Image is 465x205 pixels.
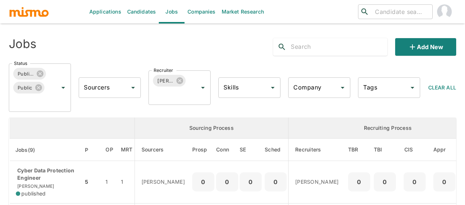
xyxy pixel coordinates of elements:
th: Client Interview Scheduled [398,139,432,161]
img: logo [9,6,49,17]
span: Jobs(9) [15,146,45,154]
th: To Be Reviewed [346,139,372,161]
p: 0 [243,177,259,187]
button: Open [58,83,68,93]
p: 0 [436,177,453,187]
p: 0 [268,177,284,187]
span: Public [13,84,37,92]
div: [PERSON_NAME] [153,75,186,87]
span: Published [13,70,38,78]
th: Open Positions [100,139,119,161]
td: 1 [100,161,119,204]
th: Market Research Total [119,139,135,161]
button: Open [337,83,348,93]
th: Sourcing Process [135,118,289,139]
p: 0 [219,177,235,187]
th: Prospects [192,139,216,161]
div: Published [13,68,46,80]
button: Open [268,83,278,93]
span: [PERSON_NAME] [16,183,54,189]
div: Public [13,82,44,94]
button: Open [198,83,208,93]
p: Cyber Data Protection Engineer [16,167,77,182]
th: Sourcers [135,139,192,161]
span: [PERSON_NAME] [153,77,178,85]
td: 1 [119,161,135,204]
th: Priority [83,139,100,161]
p: [PERSON_NAME] [142,178,187,186]
th: Connections [216,139,238,161]
th: Approved [432,139,457,161]
p: 0 [407,177,423,187]
img: Maia Reyes [437,4,452,19]
td: 5 [83,161,100,204]
button: Add new [395,38,456,56]
span: published [21,190,46,197]
p: [PERSON_NAME] [295,178,340,186]
input: Search [291,41,387,53]
th: Recruiters [289,139,346,161]
button: Open [128,83,138,93]
label: Recruiter [154,67,173,73]
input: Candidate search [372,7,429,17]
label: Status [14,60,27,66]
th: To Be Interviewed [372,139,398,161]
button: Open [407,83,418,93]
button: search [273,38,291,56]
span: Clear All [428,84,456,91]
h4: Jobs [9,37,36,51]
p: 0 [195,177,211,187]
p: 0 [377,177,393,187]
th: Sched [263,139,289,161]
th: Sent Emails [238,139,263,161]
span: P [85,146,98,154]
p: 0 [351,177,367,187]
